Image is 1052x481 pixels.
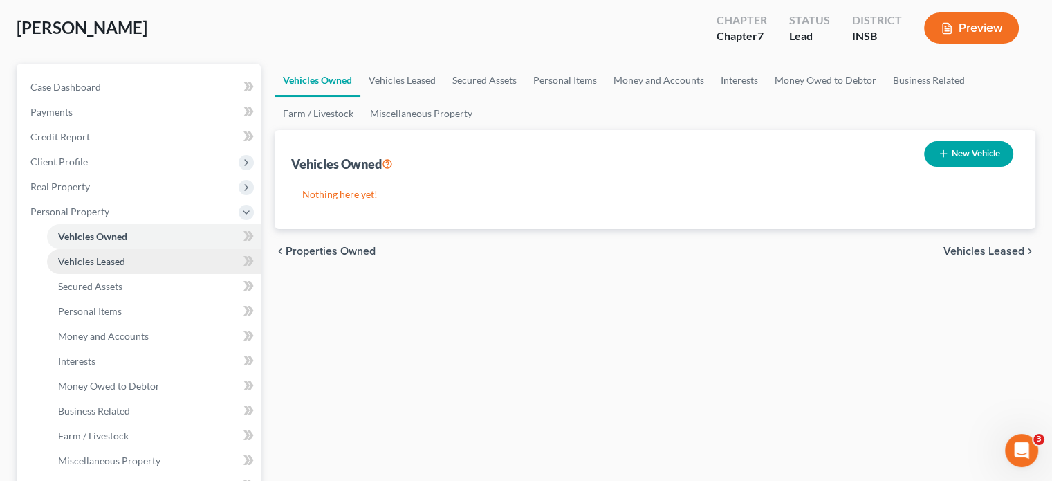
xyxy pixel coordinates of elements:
span: 7 [757,29,764,42]
a: Personal Items [525,64,605,97]
a: Money and Accounts [47,324,261,349]
span: [PERSON_NAME] [17,17,147,37]
div: Chapter [717,28,767,44]
button: chevron_left Properties Owned [275,246,376,257]
span: Farm / Livestock [58,430,129,442]
span: Vehicles Leased [943,246,1024,257]
a: Vehicles Owned [275,64,360,97]
p: Nothing here yet! [302,188,1008,201]
a: Case Dashboard [19,75,261,100]
span: Credit Report [30,131,90,143]
i: chevron_left [275,246,286,257]
a: Miscellaneous Property [362,97,481,130]
a: Interests [712,64,766,97]
button: New Vehicle [924,141,1013,167]
button: Vehicles Leased chevron_right [943,246,1035,257]
i: chevron_right [1024,246,1035,257]
div: Chapter [717,12,767,28]
a: Farm / Livestock [275,97,362,130]
span: Miscellaneous Property [58,455,160,466]
span: Personal Items [58,305,122,317]
div: Status [789,12,830,28]
a: Vehicles Leased [360,64,444,97]
div: Lead [789,28,830,44]
a: Personal Items [47,299,261,324]
span: Vehicles Leased [58,255,125,267]
a: Secured Assets [444,64,525,97]
span: Properties Owned [286,246,376,257]
a: Vehicles Leased [47,249,261,274]
a: Payments [19,100,261,125]
a: Interests [47,349,261,374]
div: District [852,12,902,28]
span: Secured Assets [58,280,122,292]
span: 3 [1033,434,1044,445]
span: Vehicles Owned [58,230,127,242]
span: Case Dashboard [30,81,101,93]
div: Vehicles Owned [291,156,393,172]
a: Credit Report [19,125,261,149]
a: Miscellaneous Property [47,448,261,473]
button: Preview [924,12,1019,44]
a: Money and Accounts [605,64,712,97]
span: Personal Property [30,206,109,217]
span: Money Owed to Debtor [58,380,160,392]
span: Business Related [58,405,130,417]
a: Secured Assets [47,274,261,299]
a: Money Owed to Debtor [47,374,261,399]
span: Payments [30,106,73,118]
a: Business Related [47,399,261,424]
div: INSB [852,28,902,44]
a: Farm / Livestock [47,424,261,448]
span: Real Property [30,181,90,192]
a: Vehicles Owned [47,224,261,249]
span: Interests [58,355,95,367]
iframe: Intercom live chat [1005,434,1038,467]
a: Business Related [885,64,973,97]
span: Money and Accounts [58,330,149,342]
span: Client Profile [30,156,88,167]
a: Money Owed to Debtor [766,64,885,97]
